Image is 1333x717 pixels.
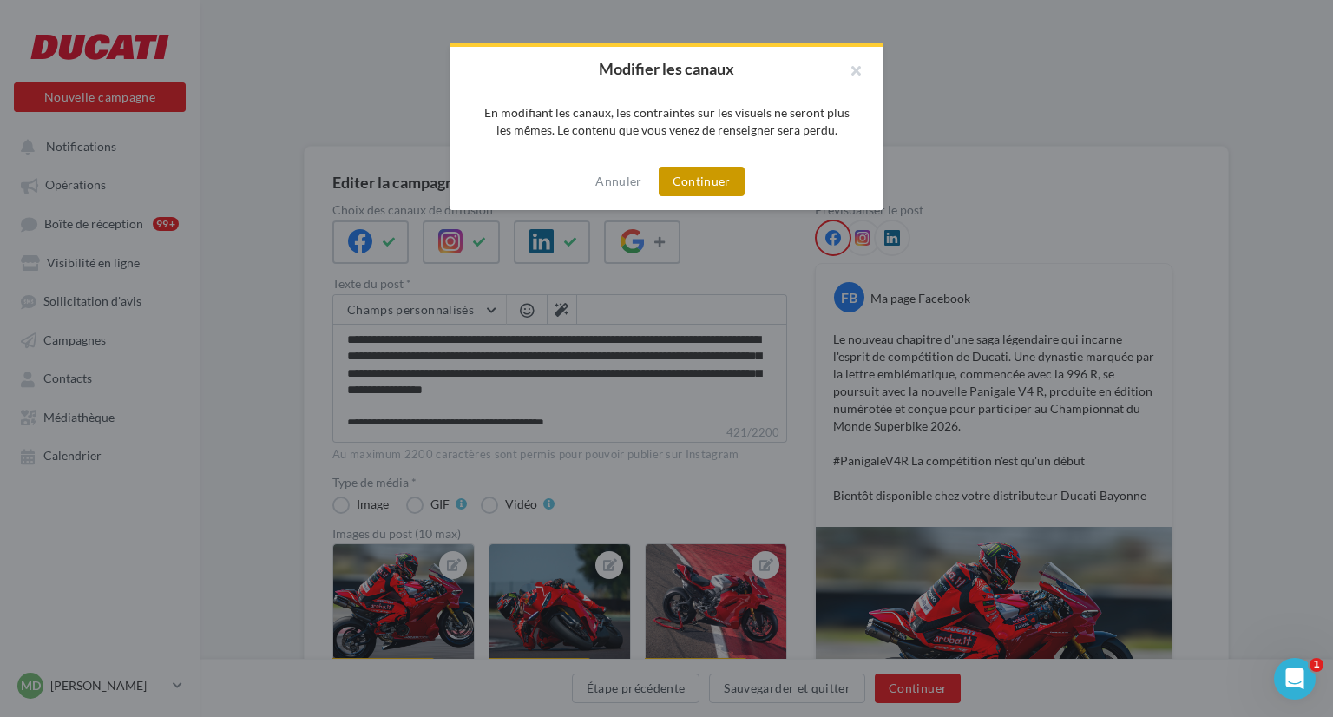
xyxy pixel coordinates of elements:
[477,104,856,139] div: En modifiant les canaux, les contraintes sur les visuels ne seront plus les mêmes. Le contenu que...
[1274,658,1316,700] iframe: Intercom live chat
[588,171,648,192] button: Annuler
[1310,658,1323,672] span: 1
[659,167,745,196] button: Continuer
[477,61,856,76] h2: Modifier les canaux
